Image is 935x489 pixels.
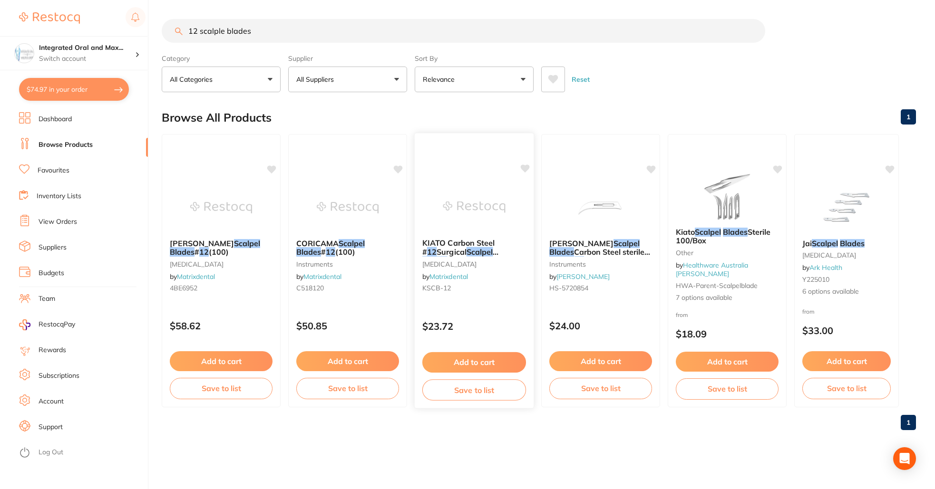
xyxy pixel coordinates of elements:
em: Scalpel [339,239,365,248]
img: Integrated Oral and Maxillofacial Surgery [15,44,34,63]
em: Scalpel [234,239,260,248]
a: Matrixdental [303,272,341,281]
button: Add to cart [549,351,652,371]
a: Team [39,294,55,304]
button: Save to list [549,378,652,399]
a: Support [39,422,63,432]
span: by [170,272,215,281]
em: Blades [840,239,865,248]
label: Sort By [415,54,534,63]
b: CORICAMA Scalpel Blades #12 (100) [296,239,399,257]
p: Relevance [423,75,458,84]
b: Kiato Scalpel Blades Sterile 100/Box [676,228,779,245]
small: instruments [549,260,652,268]
a: Inventory Lists [37,192,81,201]
button: Add to cart [170,351,273,371]
em: 12 [575,256,584,266]
span: from [676,311,688,318]
button: Save to list [170,378,273,399]
small: instruments [296,260,399,268]
label: Category [162,54,281,63]
a: Log Out [39,448,63,457]
button: All Categories [162,67,281,92]
b: Jai Scalpel Blades [802,239,891,248]
span: from [802,308,815,315]
em: Blades [296,247,321,257]
h2: Browse All Products [162,111,272,125]
span: Jai [802,239,812,248]
button: Add to cart [422,352,526,373]
button: Save to list [422,379,526,401]
b: KIATO Carbon Steel #12 Surgical Scalpel Blades (100) Sterile [422,239,526,256]
span: Sterile 100/Box [676,227,770,245]
img: Restocq Logo [19,12,80,24]
img: RestocqPay [19,319,30,330]
img: SWANN-MORTON Scalpel Blades #12 (100) [190,184,252,231]
p: $33.00 [802,325,891,336]
img: Kiato Scalpel Blades Sterile 100/Box [696,173,758,220]
b: SWANN-MORTON Scalpel Blades #12 (100) [170,239,273,257]
span: Kiato [676,227,695,237]
span: by [676,261,748,278]
a: 1 [901,107,916,126]
b: Henry Schein Scalpel Blades Carbon Steel sterile x100 #12 [549,239,652,257]
span: by [422,272,468,281]
a: View Orders [39,217,77,227]
button: Relevance [415,67,534,92]
em: Blades [170,247,195,257]
button: All Suppliers [288,67,407,92]
span: Carbon Steel sterile x100 # [549,247,650,265]
small: [MEDICAL_DATA] [170,260,273,268]
p: $18.09 [676,328,779,339]
span: HS-5720854 [549,284,588,292]
a: Favourites [38,166,69,175]
img: Henry Schein Scalpel Blades Carbon Steel sterile x100 #12 [570,184,632,231]
a: Dashboard [39,115,72,124]
a: Restocq Logo [19,7,80,29]
a: Suppliers [39,243,67,252]
span: C518120 [296,284,324,292]
button: Add to cart [296,351,399,371]
button: Reset [569,67,593,92]
a: Budgets [39,268,64,278]
p: $24.00 [549,320,652,331]
div: Open Intercom Messenger [893,447,916,470]
em: Scalpel [467,247,493,257]
a: Browse Products [39,140,93,150]
p: All Suppliers [296,75,338,84]
a: Rewards [39,345,66,355]
a: Matrixdental [429,272,468,281]
button: Save to list [676,378,779,399]
em: Scalpel [812,239,838,248]
img: KIATO Carbon Steel #12 Surgical Scalpel Blades (100) Sterile [443,183,505,231]
span: 7 options available [676,293,779,303]
button: Add to cart [802,351,891,371]
h4: Integrated Oral and Maxillofacial Surgery [39,43,135,53]
p: All Categories [170,75,216,84]
span: 6 options available [802,287,891,297]
small: [MEDICAL_DATA] [422,260,526,268]
a: Healthware Australia [PERSON_NAME] [676,261,748,278]
p: $23.72 [422,321,526,332]
small: [MEDICAL_DATA] [802,251,891,259]
em: Blades [723,227,748,237]
span: (100) [335,247,355,257]
span: Y225010 [802,275,829,284]
em: Scalpel [614,239,640,248]
button: Log Out [19,445,145,460]
span: by [802,263,842,272]
button: Save to list [296,378,399,399]
button: $74.97 in your order [19,78,129,101]
span: by [549,272,610,281]
a: Subscriptions [39,371,79,381]
em: 12 [427,247,437,257]
span: (100) [209,247,229,257]
span: 4BE6952 [170,284,197,292]
img: Jai Scalpel Blades [816,184,877,231]
span: KSCB-12 [422,284,451,292]
span: by [296,272,341,281]
span: KIATO Carbon Steel # [422,238,495,257]
button: Add to cart [676,352,779,372]
a: RestocqPay [19,319,75,330]
span: [PERSON_NAME] [170,239,234,248]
